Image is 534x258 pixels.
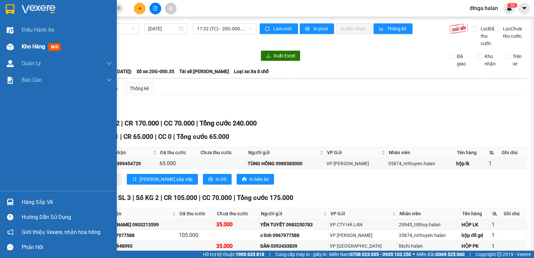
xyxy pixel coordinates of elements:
[329,241,398,252] td: VP Yên Bình
[461,208,491,219] th: Tên hàng
[215,208,259,219] th: Chưa thu cước
[164,194,197,202] span: CR 105.000
[326,160,386,167] div: VP [PERSON_NAME]
[521,5,527,11] span: caret-down
[482,53,499,67] span: Kho nhận
[48,43,61,51] span: mới
[237,194,293,202] span: Tổng cước 175.000
[500,147,527,158] th: Ghi chú
[7,60,14,67] img: warehouse-icon
[138,6,142,11] span: plus
[510,53,527,67] span: Trên xe
[273,52,295,59] span: Xuất Excel
[106,77,112,83] span: down
[234,194,235,202] span: |
[148,25,178,32] input: 11/10/2025
[510,3,512,8] span: 1
[168,6,173,11] span: aim
[95,232,177,239] div: c linh 0967977588
[173,133,175,141] span: |
[260,242,327,250] div: DÂN 0392433839
[22,242,112,252] div: Phản hồi
[464,4,503,12] span: dtnga.halan
[305,26,311,32] span: printer
[330,221,396,228] div: VP CTY HÀ LAN
[329,219,398,230] td: VP CTY HÀ LAN
[236,252,264,257] strong: 1900 633 818
[106,61,112,66] span: down
[161,194,162,202] span: |
[470,251,471,258] span: |
[248,160,324,167] div: TÙNG HỒNG 0989385000
[165,3,177,14] button: aim
[203,174,232,185] button: printerIn DS
[330,210,391,217] span: VP Gửi
[249,176,269,183] span: In biên lai
[7,27,14,34] img: warehouse-icon
[491,208,502,219] th: SL
[327,149,380,156] span: VP Gửi
[216,176,226,183] span: In DS
[7,214,13,220] span: question-circle
[158,133,172,141] span: CC 0
[399,232,459,239] div: 35874_ntthuyen.halan
[22,197,112,207] div: Hàng sắp về
[117,6,121,10] span: close-circle
[216,220,258,229] div: 35.000
[237,174,274,185] button: printerIn biên lai
[150,3,161,14] button: file-add
[330,242,396,250] div: VP [GEOGRAPHIC_DATA]
[329,230,398,241] td: VP Hoàng Gia
[265,26,271,32] span: sync
[398,208,461,219] th: Nhân viên
[179,68,229,75] span: Tài xế: [PERSON_NAME]
[462,232,489,239] div: hộp đồ gd
[130,85,149,92] div: Thống kê
[124,119,159,127] span: CR 170.000
[260,221,327,228] div: YẾN TUYẾT 0983250783
[117,5,121,12] span: close-circle
[8,45,116,56] b: GỬI : VP [PERSON_NAME]
[22,212,112,222] div: Hướng dẫn sử dụng
[22,76,42,84] span: Báo cáo
[8,8,58,42] img: logo.jpg
[506,5,512,11] img: icon-new-feature
[7,77,14,84] img: solution-icon
[478,25,495,47] span: Lọc Đã thu cước
[456,160,486,167] div: hộp lk
[132,177,137,182] span: sort-ascending
[492,220,501,229] div: 1
[134,3,146,14] button: plus
[123,133,153,141] span: CR 65.000
[269,251,270,258] span: |
[329,251,411,258] span: Miền Nam
[507,3,517,8] sup: 10
[325,158,387,169] td: VP Hoàng Gia
[336,23,372,34] button: In đơn chọn
[96,210,171,217] span: Người nhận
[489,159,499,168] div: 1
[22,26,54,34] span: Điều hành xe
[155,133,157,141] span: |
[22,59,41,67] span: Quản Lý
[417,251,465,258] span: Miền Bắc
[120,133,122,141] span: |
[379,26,384,32] span: bar-chart
[118,194,131,202] span: SL 3
[399,221,459,228] div: 29945_ttlthuy.halan
[300,23,334,34] button: printerIn phơi
[62,16,279,25] li: 271 - [PERSON_NAME] - [GEOGRAPHIC_DATA] - [GEOGRAPHIC_DATA]
[22,43,45,50] span: Kho hàng
[178,208,215,219] th: Đã thu cước
[208,177,213,182] span: printer
[462,221,489,228] div: HỘP LK
[413,253,415,256] span: ⚪️
[127,174,198,185] button: sort-ascending[PERSON_NAME] sắp xếp
[7,244,13,250] span: message
[177,133,229,141] span: Tổng cước 65.000
[216,242,258,250] div: 35.000
[234,68,269,75] span: Loại xe: Xe 8 chỗ
[260,23,298,34] button: syncLàm mới
[136,194,159,202] span: Số KG 2
[502,208,527,219] th: Ghi chú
